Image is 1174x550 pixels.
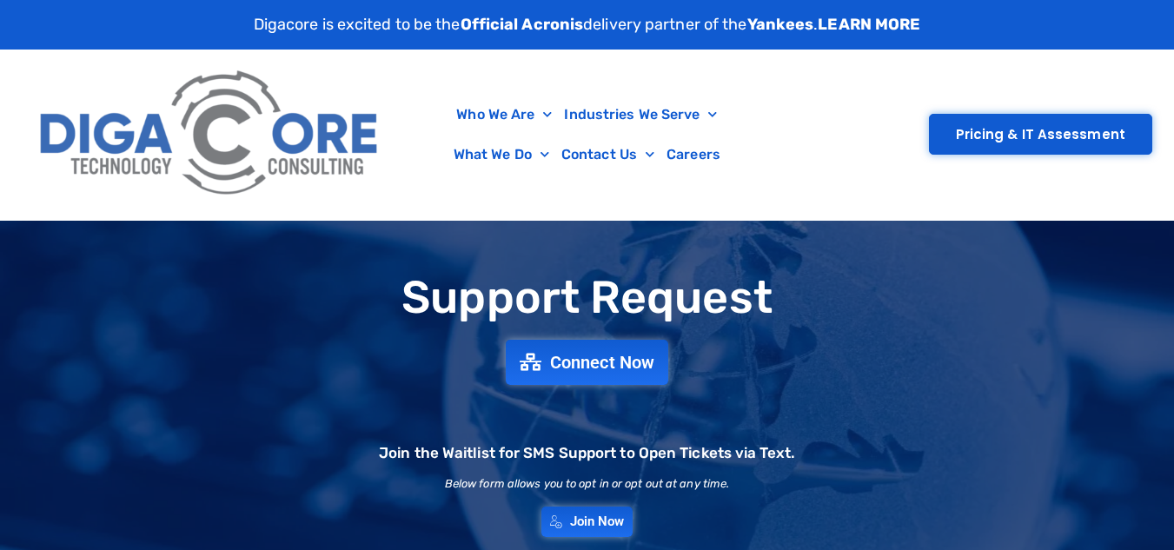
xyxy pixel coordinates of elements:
a: Careers [660,135,726,175]
h1: Support Request [9,273,1165,322]
span: Pricing & IT Assessment [956,128,1125,141]
a: LEARN MORE [818,15,920,34]
a: Contact Us [555,135,660,175]
p: Digacore is excited to be the delivery partner of the . [254,13,921,36]
a: Connect Now [506,340,668,385]
img: Digacore Logo [30,58,390,211]
a: Join Now [541,507,633,537]
span: Connect Now [550,354,654,371]
strong: Yankees [747,15,814,34]
strong: Official Acronis [461,15,584,34]
h2: Join the Waitlist for SMS Support to Open Tickets via Text. [379,446,795,461]
nav: Menu [399,95,776,175]
a: Who We Are [450,95,558,135]
span: Join Now [570,515,625,528]
a: Industries We Serve [558,95,723,135]
a: What We Do [448,135,555,175]
h2: Below form allows you to opt in or opt out at any time. [445,478,730,489]
a: Pricing & IT Assessment [929,114,1152,155]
